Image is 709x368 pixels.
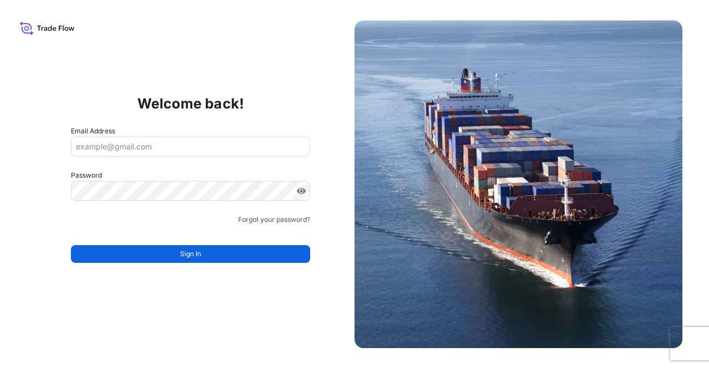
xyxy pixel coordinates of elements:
img: Ship illustration [354,20,682,348]
p: Welcome back! [137,95,244,112]
input: example@gmail.com [71,137,310,157]
span: Sign In [180,248,201,260]
button: Sign In [71,245,310,263]
button: Show password [297,186,306,195]
label: Email Address [71,126,115,137]
label: Password [71,170,310,181]
a: Forgot your password? [238,214,310,225]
